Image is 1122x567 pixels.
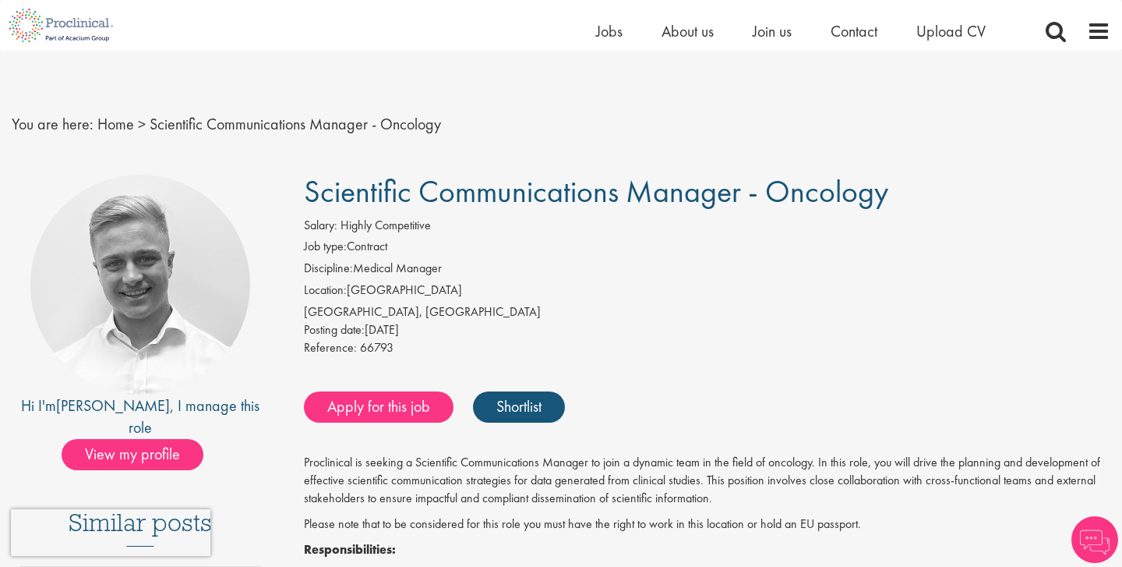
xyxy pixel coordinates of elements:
[304,516,1110,533] p: Please note that to be considered for this role you must have the right to work in this location ...
[150,114,441,134] span: Scientific Communications Manager - Oncology
[304,303,1110,321] div: [GEOGRAPHIC_DATA], [GEOGRAPHIC_DATA]
[304,541,396,558] strong: Responsibilities:
[304,282,347,299] label: Location:
[831,21,877,41] a: Contact
[304,238,347,256] label: Job type:
[304,238,1110,260] li: Contract
[304,321,365,338] span: Posting date:
[916,21,986,41] a: Upload CV
[473,392,565,423] a: Shortlist
[360,339,393,356] span: 66793
[662,21,714,41] a: About us
[304,282,1110,303] li: [GEOGRAPHIC_DATA]
[97,114,134,134] a: breadcrumb link
[62,439,203,470] span: View my profile
[304,454,1110,508] p: Proclinical is seeking a Scientific Communications Manager to join a dynamic team in the field of...
[304,260,1110,282] li: Medical Manager
[304,260,353,278] label: Discipline:
[62,442,219,462] a: View my profile
[1071,516,1118,563] img: Chatbot
[304,172,888,211] span: Scientific Communications Manager - Oncology
[30,175,250,395] img: imeage of recruiter Joshua Bye
[304,392,453,423] a: Apply for this job
[138,114,146,134] span: >
[12,114,93,134] span: You are here:
[56,395,170,416] a: [PERSON_NAME]
[753,21,792,41] a: Join us
[11,509,210,556] iframe: reCAPTCHA
[12,395,269,439] div: Hi I'm , I manage this role
[340,217,431,233] span: Highly Competitive
[304,339,357,357] label: Reference:
[304,321,1110,339] div: [DATE]
[304,217,337,235] label: Salary:
[596,21,623,41] a: Jobs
